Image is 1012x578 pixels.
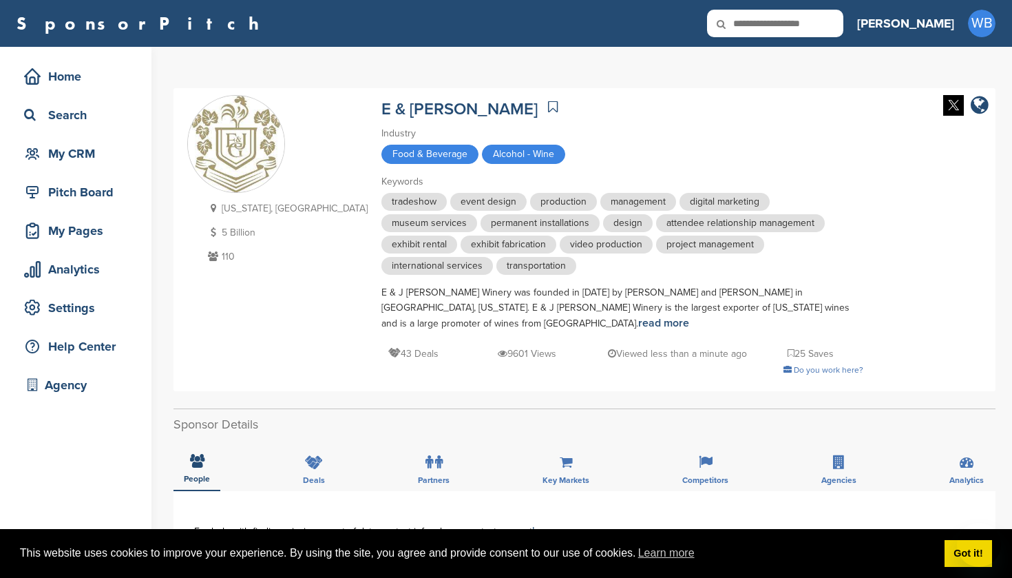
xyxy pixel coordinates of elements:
a: Agency [14,369,138,401]
div: My CRM [21,141,138,166]
span: event design [450,193,527,211]
div: Pitch Board [21,180,138,205]
p: 43 Deals [388,345,439,362]
div: Home [21,64,138,89]
a: dismiss cookie message [945,540,992,568]
span: Deals [303,476,325,484]
p: 9601 Views [498,345,556,362]
span: transportation [496,257,576,275]
span: Competitors [682,476,728,484]
span: Key Markets [542,476,589,484]
a: learn more about cookies [636,543,697,564]
span: tradeshow [381,193,447,211]
span: Partners [418,476,450,484]
iframe: Button to launch messaging window [957,523,1001,567]
span: exhibit fabrication [461,236,556,254]
a: read more [638,316,689,330]
p: 110 [204,248,368,265]
span: permanent installations [481,214,600,232]
p: 25 Saves [788,345,834,362]
a: Pitch Board [14,176,138,208]
span: video production [560,236,653,254]
div: Analytics [21,257,138,282]
span: exhibit rental [381,236,457,254]
span: project management [656,236,764,254]
a: Settings [14,292,138,324]
span: People [184,475,210,483]
a: company link [971,95,989,118]
a: Do you work here? [783,365,863,375]
div: E & J [PERSON_NAME] Winery was founded in [DATE] by [PERSON_NAME] and [PERSON_NAME] in [GEOGRAPHI... [381,285,863,331]
p: Viewed less than a minute ago [608,345,747,362]
h2: Sponsor Details [173,415,995,434]
span: attendee relationship management [656,214,825,232]
div: For help with finding missing or out-of-date contact info, please contact support . [194,526,975,537]
span: design [603,214,653,232]
span: management [600,193,676,211]
div: Help Center [21,334,138,359]
a: Analytics [14,254,138,285]
a: Help Center [14,331,138,362]
a: here [532,524,554,538]
span: WB [968,10,995,37]
p: [US_STATE], [GEOGRAPHIC_DATA] [204,200,368,217]
span: production [530,193,597,211]
span: museum services [381,214,477,232]
div: Settings [21,296,138,320]
span: Alcohol - Wine [482,145,565,164]
img: Sponsorpitch & E & J Gallo [188,96,284,193]
div: My Pages [21,218,138,243]
span: Agencies [821,476,856,484]
div: Keywords [381,174,863,189]
span: Food & Beverage [381,145,478,164]
a: SponsorPitch [17,14,268,32]
a: My Pages [14,215,138,247]
p: 5 Billion [204,224,368,241]
span: Do you work here? [794,365,863,375]
span: This website uses cookies to improve your experience. By using the site, you agree and provide co... [20,543,934,564]
img: Twitter white [943,95,964,116]
div: Search [21,103,138,127]
a: Search [14,99,138,131]
a: My CRM [14,138,138,169]
h3: [PERSON_NAME] [857,14,954,33]
a: [PERSON_NAME] [857,8,954,39]
span: digital marketing [679,193,770,211]
a: E & [PERSON_NAME] [381,99,538,119]
div: Agency [21,373,138,398]
span: international services [381,257,493,275]
a: Home [14,61,138,92]
div: Industry [381,126,863,141]
span: Analytics [949,476,984,484]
